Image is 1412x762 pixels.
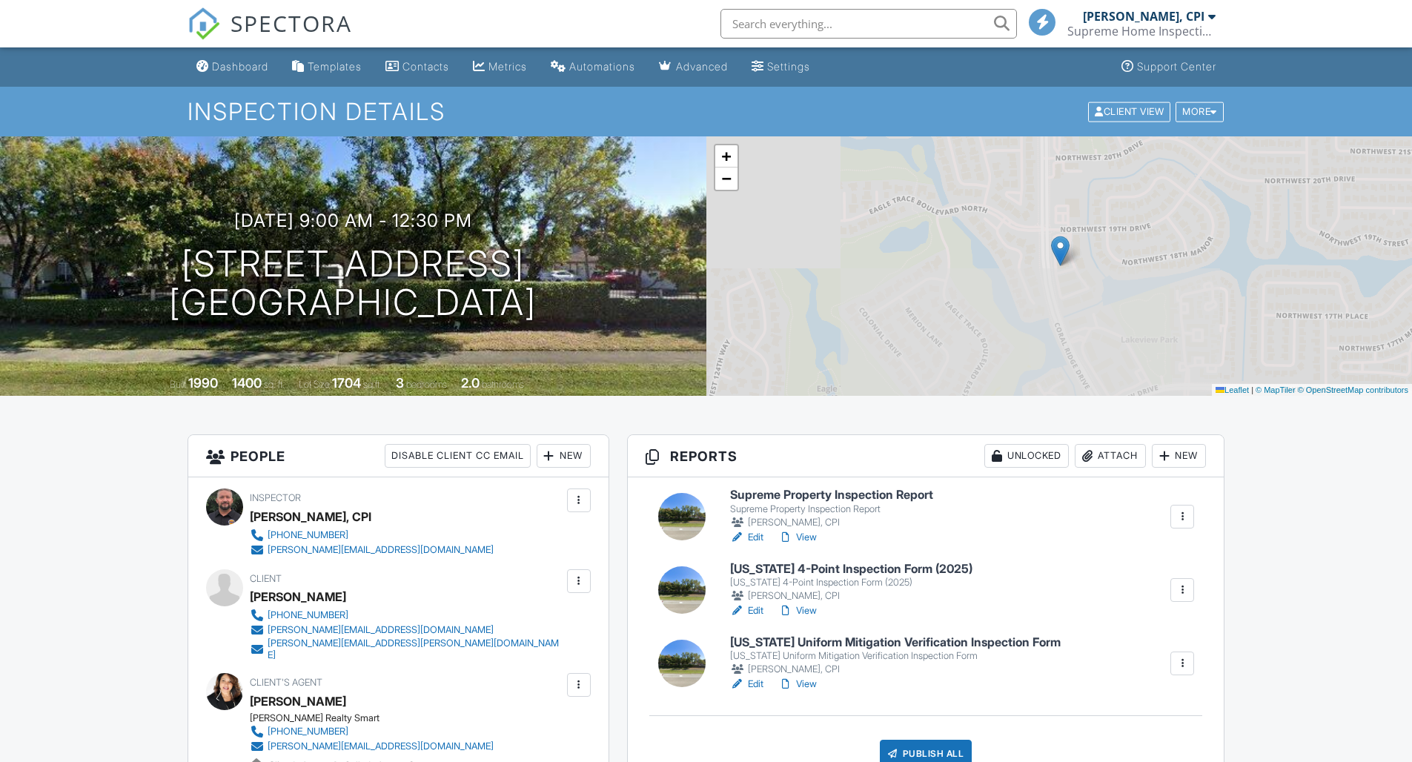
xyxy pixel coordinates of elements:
h3: [DATE] 9:00 am - 12:30 pm [234,211,472,231]
a: View [778,530,817,545]
a: SPECTORA [188,20,352,51]
span: Client [250,573,282,584]
span: SPECTORA [231,7,352,39]
div: 3 [396,375,404,391]
div: [PERSON_NAME], CPI [250,506,371,528]
a: Supreme Property Inspection Report Supreme Property Inspection Report [PERSON_NAME], CPI [730,488,933,529]
a: Edit [730,677,763,692]
a: Contacts [379,53,455,81]
div: Client View [1088,102,1170,122]
div: 1704 [332,375,361,391]
span: bedrooms [406,379,447,390]
h1: [STREET_ADDRESS] [GEOGRAPHIC_DATA] [169,245,537,323]
a: © OpenStreetMap contributors [1298,385,1408,394]
div: [PERSON_NAME][EMAIL_ADDRESS][DOMAIN_NAME] [268,741,494,752]
a: Settings [746,53,816,81]
span: sq. ft. [264,379,285,390]
h3: People [188,435,609,477]
div: [PERSON_NAME] Realty Smart [250,712,506,724]
div: [PHONE_NUMBER] [268,726,348,738]
div: New [1152,444,1206,468]
a: Support Center [1116,53,1222,81]
div: [PHONE_NUMBER] [268,529,348,541]
a: [PERSON_NAME][EMAIL_ADDRESS][DOMAIN_NAME] [250,543,494,557]
a: Edit [730,603,763,618]
h1: Inspection Details [188,99,1225,125]
a: [PHONE_NUMBER] [250,608,563,623]
div: Templates [308,60,362,73]
a: [US_STATE] Uniform Mitigation Verification Inspection Form [US_STATE] Uniform Mitigation Verifica... [730,636,1061,677]
div: [PERSON_NAME], CPI [730,589,972,603]
a: Leaflet [1216,385,1249,394]
div: [PERSON_NAME], CPI [1083,9,1204,24]
div: Dashboard [212,60,268,73]
img: The Best Home Inspection Software - Spectora [188,7,220,40]
a: [PERSON_NAME][EMAIL_ADDRESS][PERSON_NAME][DOMAIN_NAME] [250,637,563,661]
h6: Supreme Property Inspection Report [730,488,933,502]
span: Lot Size [299,379,330,390]
div: Advanced [676,60,728,73]
span: bathrooms [482,379,524,390]
div: Contacts [402,60,449,73]
span: sq.ft. [363,379,382,390]
div: Disable Client CC Email [385,444,531,468]
span: Client's Agent [250,677,322,688]
img: Marker [1051,236,1070,266]
div: [PERSON_NAME][EMAIL_ADDRESS][PERSON_NAME][DOMAIN_NAME] [268,637,563,661]
a: View [778,603,817,618]
div: [PERSON_NAME][EMAIL_ADDRESS][DOMAIN_NAME] [268,544,494,556]
div: Attach [1075,444,1146,468]
div: [PERSON_NAME][EMAIL_ADDRESS][DOMAIN_NAME] [268,624,494,636]
div: [PERSON_NAME], CPI [730,662,1061,677]
a: [US_STATE] 4-Point Inspection Form (2025) [US_STATE] 4-Point Inspection Form (2025) [PERSON_NAME]... [730,563,972,603]
span: Built [170,379,186,390]
span: − [721,169,731,188]
div: [PERSON_NAME] [250,586,346,608]
div: [PHONE_NUMBER] [268,609,348,621]
div: More [1176,102,1224,122]
a: [PERSON_NAME][EMAIL_ADDRESS][DOMAIN_NAME] [250,739,494,754]
h6: [US_STATE] 4-Point Inspection Form (2025) [730,563,972,576]
a: [PERSON_NAME][EMAIL_ADDRESS][DOMAIN_NAME] [250,623,563,637]
a: Templates [286,53,368,81]
div: Unlocked [984,444,1069,468]
input: Search everything... [720,9,1017,39]
h6: [US_STATE] Uniform Mitigation Verification Inspection Form [730,636,1061,649]
span: | [1251,385,1253,394]
a: © MapTiler [1256,385,1296,394]
div: Support Center [1137,60,1216,73]
a: View [778,677,817,692]
div: [PERSON_NAME], CPI [730,515,933,530]
a: [PHONE_NUMBER] [250,528,494,543]
div: 1990 [188,375,218,391]
div: Supreme Property Inspection Report [730,503,933,515]
h3: Reports [628,435,1224,477]
div: 2.0 [461,375,480,391]
a: Client View [1087,105,1174,116]
div: Metrics [488,60,527,73]
a: Edit [730,530,763,545]
div: New [537,444,591,468]
span: Inspector [250,492,301,503]
div: Automations [569,60,635,73]
a: [PHONE_NUMBER] [250,724,494,739]
div: [US_STATE] 4-Point Inspection Form (2025) [730,577,972,589]
a: Zoom in [715,145,738,168]
div: [US_STATE] Uniform Mitigation Verification Inspection Form [730,650,1061,662]
a: Advanced [653,53,734,81]
a: Dashboard [190,53,274,81]
a: [PERSON_NAME] [250,690,346,712]
div: Settings [767,60,810,73]
div: Supreme Home Inspections FL, Inc [1067,24,1216,39]
a: Automations (Basic) [545,53,641,81]
a: Metrics [467,53,533,81]
a: Zoom out [715,168,738,190]
div: 1400 [232,375,262,391]
span: + [721,147,731,165]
